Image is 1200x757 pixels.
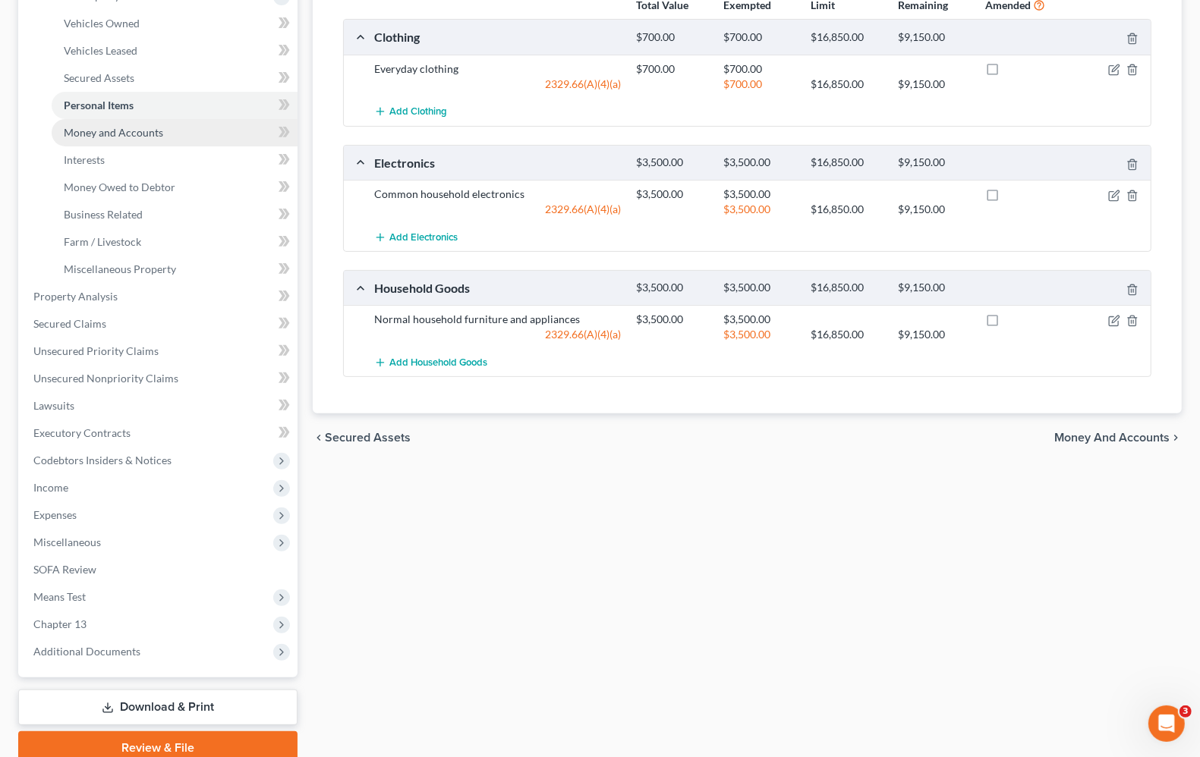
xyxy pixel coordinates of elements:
[367,312,628,327] div: Normal household furniture and appliances
[33,617,87,630] span: Chapter 13
[33,590,86,603] span: Means Test
[890,155,978,170] div: $9,150.00
[367,327,628,342] div: 2329.66(A)(4)(a)
[33,426,131,439] span: Executory Contracts
[367,77,628,92] div: 2329.66(A)(4)(a)
[628,61,716,77] div: $700.00
[367,187,628,202] div: Common household electronics
[803,281,890,295] div: $16,850.00
[21,365,298,392] a: Unsecured Nonpriority Claims
[716,77,803,92] div: $700.00
[1054,432,1170,444] span: Money and Accounts
[313,432,411,444] button: chevron_left Secured Assets
[389,231,458,243] span: Add Electronics
[716,202,803,217] div: $3,500.00
[374,98,447,126] button: Add Clothing
[716,155,803,170] div: $3,500.00
[803,155,890,170] div: $16,850.00
[64,126,163,139] span: Money and Accounts
[52,10,298,37] a: Vehicles Owned
[33,536,101,548] span: Miscellaneous
[64,235,141,248] span: Farm / Livestock
[628,312,716,327] div: $3,500.00
[21,392,298,419] a: Lawsuits
[64,262,176,275] span: Miscellaneous Property
[64,181,175,193] span: Money Owed to Debtor
[716,327,803,342] div: $3,500.00
[389,106,447,118] span: Add Clothing
[628,30,716,45] div: $700.00
[33,508,77,521] span: Expenses
[64,44,137,57] span: Vehicles Leased
[21,556,298,583] a: SOFA Review
[52,256,298,283] a: Miscellaneous Property
[803,327,890,342] div: $16,850.00
[803,77,890,92] div: $16,850.00
[367,29,628,45] div: Clothing
[33,372,178,385] span: Unsecured Nonpriority Claims
[890,77,978,92] div: $9,150.00
[18,689,298,725] a: Download & Print
[64,99,134,112] span: Personal Items
[52,92,298,119] a: Personal Items
[367,280,628,296] div: Household Goods
[890,202,978,217] div: $9,150.00
[374,223,458,251] button: Add Electronics
[33,454,172,466] span: Codebtors Insiders & Notices
[64,17,140,30] span: Vehicles Owned
[64,208,143,221] span: Business Related
[52,37,298,64] a: Vehicles Leased
[716,187,803,202] div: $3,500.00
[374,348,487,376] button: Add Household Goods
[367,202,628,217] div: 2329.66(A)(4)(a)
[21,338,298,365] a: Unsecured Priority Claims
[890,281,978,295] div: $9,150.00
[64,71,134,84] span: Secured Assets
[716,30,803,45] div: $700.00
[52,201,298,228] a: Business Related
[52,119,298,146] a: Money and Accounts
[21,419,298,447] a: Executory Contracts
[33,317,106,330] span: Secured Claims
[716,61,803,77] div: $700.00
[1054,432,1182,444] button: Money and Accounts chevron_right
[716,281,803,295] div: $3,500.00
[628,281,716,295] div: $3,500.00
[1148,705,1185,742] iframe: Intercom live chat
[33,481,68,494] span: Income
[33,645,140,658] span: Additional Documents
[628,187,716,202] div: $3,500.00
[890,327,978,342] div: $9,150.00
[21,310,298,338] a: Secured Claims
[52,228,298,256] a: Farm / Livestock
[325,432,411,444] span: Secured Assets
[367,155,628,171] div: Electronics
[64,153,105,166] span: Interests
[33,344,159,357] span: Unsecured Priority Claims
[313,432,325,444] i: chevron_left
[716,312,803,327] div: $3,500.00
[52,174,298,201] a: Money Owed to Debtor
[803,202,890,217] div: $16,850.00
[1180,705,1192,718] span: 3
[33,399,74,412] span: Lawsuits
[803,30,890,45] div: $16,850.00
[52,146,298,174] a: Interests
[628,155,716,170] div: $3,500.00
[367,61,628,77] div: Everyday clothing
[389,357,487,369] span: Add Household Goods
[1170,432,1182,444] i: chevron_right
[21,283,298,310] a: Property Analysis
[33,563,96,576] span: SOFA Review
[52,64,298,92] a: Secured Assets
[890,30,978,45] div: $9,150.00
[33,290,118,303] span: Property Analysis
